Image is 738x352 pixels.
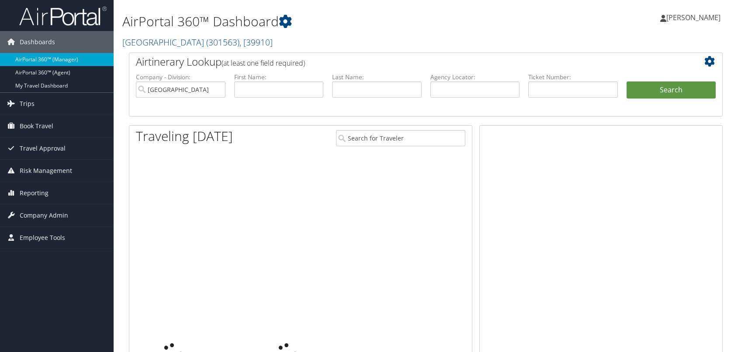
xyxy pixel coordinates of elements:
h2: Airtinerary Lookup [136,54,666,69]
a: [PERSON_NAME] [660,4,729,31]
span: Company Admin [20,204,68,226]
span: Risk Management [20,160,72,182]
img: airportal-logo.png [19,6,107,26]
a: [GEOGRAPHIC_DATA] [122,36,273,48]
span: Dashboards [20,31,55,53]
span: Reporting [20,182,49,204]
span: Book Travel [20,115,53,137]
label: First Name: [234,73,324,81]
label: Ticket Number: [528,73,618,81]
span: [PERSON_NAME] [666,13,721,22]
button: Search [627,81,716,99]
span: Trips [20,93,35,115]
span: Travel Approval [20,137,66,159]
span: , [ 39910 ] [239,36,273,48]
h1: AirPortal 360™ Dashboard [122,12,527,31]
label: Last Name: [332,73,422,81]
label: Company - Division: [136,73,225,81]
span: Employee Tools [20,227,65,249]
input: Search for Traveler [336,130,466,146]
span: ( 301563 ) [206,36,239,48]
span: (at least one field required) [222,58,305,68]
label: Agency Locator: [430,73,520,81]
h1: Traveling [DATE] [136,127,233,145]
